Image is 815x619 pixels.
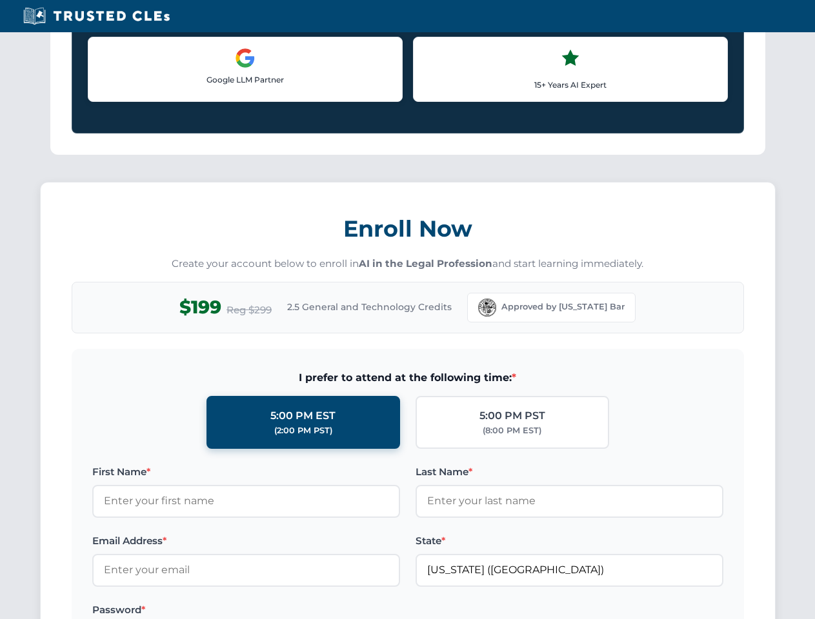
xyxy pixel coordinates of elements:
span: $199 [179,293,221,322]
label: Email Address [92,533,400,549]
div: 5:00 PM EST [270,408,336,424]
label: State [416,533,723,549]
label: First Name [92,464,400,480]
input: Enter your email [92,554,400,586]
label: Password [92,602,400,618]
span: Reg $299 [226,302,272,318]
div: (8:00 PM EST) [483,424,541,437]
span: Approved by [US_STATE] Bar [501,300,625,313]
img: Google [235,48,256,68]
div: 5:00 PM PST [479,408,545,424]
p: 15+ Years AI Expert [424,79,717,91]
input: Enter your first name [92,485,400,517]
img: Florida Bar [478,299,496,317]
p: Google LLM Partner [99,74,392,86]
img: Trusted CLEs [19,6,174,26]
label: Last Name [416,464,723,480]
input: Florida (FL) [416,554,723,586]
div: (2:00 PM PST) [274,424,332,437]
strong: AI in the Legal Profession [359,257,492,270]
input: Enter your last name [416,485,723,517]
span: I prefer to attend at the following time: [92,369,723,386]
span: 2.5 General and Technology Credits [287,300,452,314]
h3: Enroll Now [72,208,744,249]
p: Create your account below to enroll in and start learning immediately. [72,257,744,271]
